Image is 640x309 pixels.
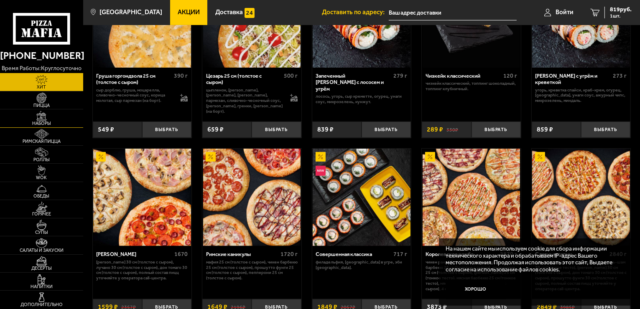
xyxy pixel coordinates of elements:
[316,251,391,257] div: Совершенная классика
[280,251,298,258] span: 1720 г
[472,122,521,138] button: Выбрать
[316,73,391,92] div: Запеченный [PERSON_NAME] с лососем и угрём
[422,149,521,246] a: АкционныйКоролевское комбо
[316,260,407,271] p: Филадельфия, [GEOGRAPHIC_DATA] в угре, Эби [GEOGRAPHIC_DATA].
[446,279,506,299] button: Хорошо
[426,260,517,292] p: Чикен Ранч 25 см (толстое с сыром), Чикен Барбекю 25 см (толстое с сыром), Пепперони 25 см (толст...
[426,81,517,92] p: Чизкейк классический, топпинг шоколадный, топпинг клубничный.
[425,152,435,162] img: Акционный
[613,72,627,79] span: 273 г
[426,73,501,79] div: Чизкейк классический
[532,149,630,246] img: Славные парни
[96,251,172,257] div: [PERSON_NAME]
[206,260,298,281] p: Мафия 25 см (толстое с сыром), Чикен Барбекю 25 см (толстое с сыром), Прошутто Фунги 25 см (толст...
[446,245,619,273] p: На нашем сайте мы используем cookie для сбора информации технического характера и обрабатываем IP...
[252,122,301,138] button: Выбрать
[206,73,282,86] div: Цезарь 25 см (толстое с сыром)
[503,72,517,79] span: 120 г
[426,251,498,257] div: Королевское комбо
[284,72,298,79] span: 500 г
[316,152,326,162] img: Акционный
[174,72,188,79] span: 390 г
[202,149,301,246] a: АкционныйРимские каникулы
[312,149,411,246] a: АкционныйНовинкаСовершенная классика
[245,8,255,18] img: 15daf4d41897b9f0e9f617042186c801.svg
[207,126,224,133] span: 659 ₽
[581,122,630,138] button: Выбрать
[206,251,278,257] div: Римские каникулы
[537,126,553,133] span: 859 ₽
[316,166,326,176] img: Новинка
[316,94,407,105] p: лосось, угорь, Сыр креметте, огурец, унаги соус, микрозелень, кунжут.
[362,122,411,138] button: Выбрать
[215,9,243,15] span: Доставка
[394,251,408,258] span: 717 г
[535,152,545,162] img: Акционный
[322,9,389,15] span: Доставить по адресу:
[96,73,172,86] div: Груша горгондзола 25 см (толстое с сыром)
[203,149,301,246] img: Римские каникулы
[174,251,188,258] span: 1670
[313,149,411,246] img: Совершенная классика
[535,73,611,86] div: [PERSON_NAME] с угрём и креветкой
[98,126,114,133] span: 549 ₽
[427,126,443,133] span: 289 ₽
[206,152,216,162] img: Акционный
[93,149,191,246] img: Хет Трик
[610,13,632,18] span: 1 шт.
[142,122,191,138] button: Выбрать
[178,9,200,15] span: Акции
[317,126,334,133] span: 839 ₽
[99,9,162,15] span: [GEOGRAPHIC_DATA]
[610,7,632,13] span: 819 руб.
[96,88,173,104] p: сыр дорблю, груша, моцарелла, сливочно-чесночный соус, корица молотая, сыр пармезан (на борт).
[389,5,517,20] input: Ваш адрес доставки
[96,152,106,162] img: Акционный
[535,88,627,104] p: угорь, креветка спайси, краб-крем, огурец, [GEOGRAPHIC_DATA], унаги соус, ажурный чипс, микрозеле...
[96,260,188,281] p: [PERSON_NAME] 30 см (толстое с сыром), Лучано 30 см (толстое с сыром), Дон Томаго 30 см (толстое ...
[556,9,574,15] span: Войти
[446,126,458,133] s: 330 ₽
[93,149,192,246] a: АкционныйХет Трик
[206,88,283,114] p: цыпленок, [PERSON_NAME], [PERSON_NAME], [PERSON_NAME], пармезан, сливочно-чесночный соус, [PERSON...
[423,149,520,246] img: Королевское комбо
[532,149,631,246] a: АкционныйСлавные парни
[394,72,408,79] span: 279 г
